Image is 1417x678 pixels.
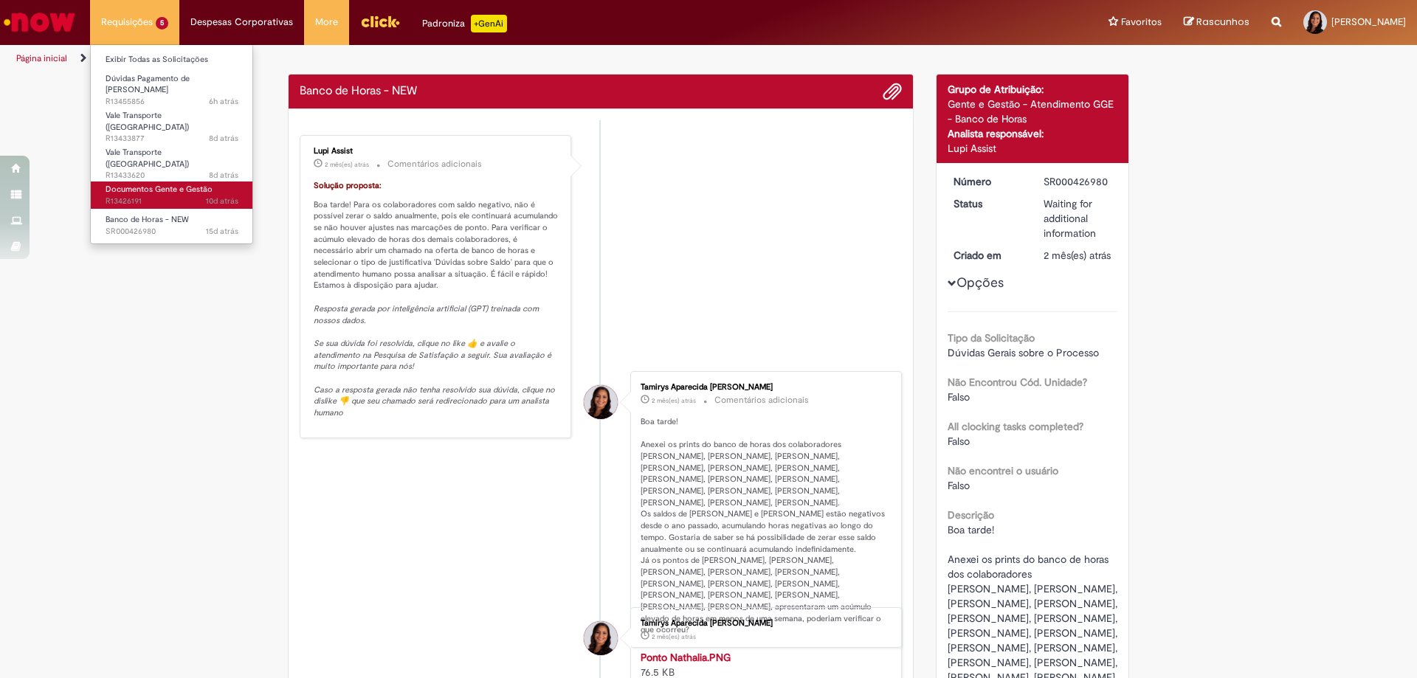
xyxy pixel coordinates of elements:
span: Favoritos [1121,15,1162,30]
b: Tipo da Solicitação [948,331,1035,345]
a: Página inicial [16,52,67,64]
ul: Requisições [90,44,253,244]
time: 18/08/2025 17:36:19 [206,196,238,207]
p: Boa tarde! Para os colaboradores com saldo negativo, não é possível zerar o saldo anualmente, poi... [314,180,559,419]
dt: Status [942,196,1033,211]
time: 04/07/2025 18:09:32 [652,632,696,641]
span: Dúvidas Pagamento de [PERSON_NAME] [106,73,190,96]
dt: Criado em [942,248,1033,263]
a: Aberto R13455856 : Dúvidas Pagamento de Salário [91,71,253,103]
div: Tamirys Aparecida [PERSON_NAME] [641,383,886,392]
span: Falso [948,435,970,448]
a: Exibir Todas as Solicitações [91,52,253,68]
span: 5 [156,17,168,30]
h2: Banco de Horas - NEW Histórico de tíquete [300,85,417,98]
div: Waiting for additional information [1044,196,1112,241]
b: Não Encontrou Cód. Unidade? [948,376,1087,389]
div: Lupi Assist [948,141,1118,156]
a: Ponto Nathalia.PNG [641,651,731,664]
time: 20/08/2025 16:48:30 [209,170,238,181]
span: Documentos Gente e Gestão [106,184,213,195]
b: Descrição [948,508,994,522]
span: Banco de Horas - NEW [106,214,189,225]
dt: Número [942,174,1033,189]
time: 04/07/2025 18:12:27 [652,396,696,405]
div: SR000426980 [1044,174,1112,189]
time: 20/08/2025 17:32:47 [209,133,238,144]
time: 28/08/2025 08:48:08 [209,96,238,107]
div: Grupo de Atribuição: [948,82,1118,97]
span: Falso [948,390,970,404]
span: 2 mês(es) atrás [652,632,696,641]
a: Rascunhos [1184,15,1249,30]
time: 04/07/2025 18:12:22 [1044,249,1111,262]
div: Tamirys Aparecida Lourenco Fonseca [584,385,618,419]
span: 2 mês(es) atrás [325,160,369,169]
span: 6h atrás [209,96,238,107]
div: Tamirys Aparecida [PERSON_NAME] [641,619,886,628]
p: +GenAi [471,15,507,32]
p: Boa tarde! Anexei os prints do banco de horas dos colaboradores [PERSON_NAME], [PERSON_NAME], [PE... [641,416,886,636]
time: 13/08/2025 18:26:42 [206,226,238,237]
span: 8d atrás [209,170,238,181]
b: All clocking tasks completed? [948,420,1083,433]
span: Rascunhos [1196,15,1249,29]
span: R13433877 [106,133,238,145]
span: [PERSON_NAME] [1331,15,1406,28]
span: Vale Transporte ([GEOGRAPHIC_DATA]) [106,147,189,170]
span: Despesas Corporativas [190,15,293,30]
a: Aberto R13433620 : Vale Transporte (VT) [91,145,253,176]
b: Não encontrei o usuário [948,464,1058,477]
button: Adicionar anexos [883,82,902,101]
em: Resposta gerada por inteligência artificial (GPT) treinada com nossos dados. Se sua dúvida foi re... [314,303,557,418]
div: Gente e Gestão - Atendimento GGE - Banco de Horas [948,97,1118,126]
div: Tamirys Aparecida Lourenco Fonseca [584,621,618,655]
font: Solução proposta: [314,180,382,191]
span: Requisições [101,15,153,30]
span: R13433620 [106,170,238,181]
span: R13455856 [106,96,238,108]
span: Dúvidas Gerais sobre o Processo [948,346,1099,359]
span: 10d atrás [206,196,238,207]
ul: Trilhas de página [11,45,934,72]
span: 2 mês(es) atrás [652,396,696,405]
img: click_logo_yellow_360x200.png [360,10,400,32]
span: R13426191 [106,196,238,207]
span: More [315,15,338,30]
span: 15d atrás [206,226,238,237]
div: 04/07/2025 18:12:22 [1044,248,1112,263]
span: Falso [948,479,970,492]
a: Aberto R13426191 : Documentos Gente e Gestão [91,181,253,209]
small: Comentários adicionais [387,158,482,170]
div: Padroniza [422,15,507,32]
div: Lupi Assist [314,147,559,156]
span: SR000426980 [106,226,238,238]
a: Aberto R13433877 : Vale Transporte (VT) [91,108,253,139]
div: Analista responsável: [948,126,1118,141]
time: 04/07/2025 18:13:16 [325,160,369,169]
small: Comentários adicionais [714,394,809,407]
span: 8d atrás [209,133,238,144]
span: Vale Transporte ([GEOGRAPHIC_DATA]) [106,110,189,133]
span: 2 mês(es) atrás [1044,249,1111,262]
a: Aberto SR000426980 : Banco de Horas - NEW [91,212,253,239]
img: ServiceNow [1,7,77,37]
